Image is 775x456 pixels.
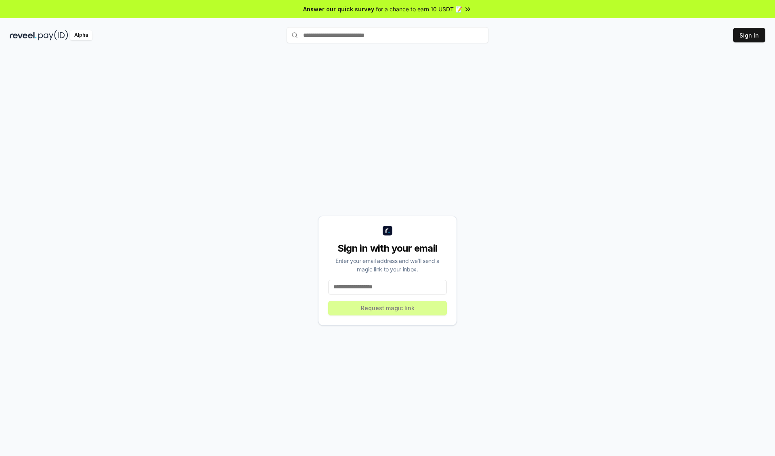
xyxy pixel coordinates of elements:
button: Sign In [733,28,765,42]
div: Enter your email address and we’ll send a magic link to your inbox. [328,256,447,273]
div: Sign in with your email [328,242,447,255]
img: reveel_dark [10,30,37,40]
img: logo_small [383,226,392,235]
img: pay_id [38,30,68,40]
div: Alpha [70,30,92,40]
span: Answer our quick survey [303,5,374,13]
span: for a chance to earn 10 USDT 📝 [376,5,462,13]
